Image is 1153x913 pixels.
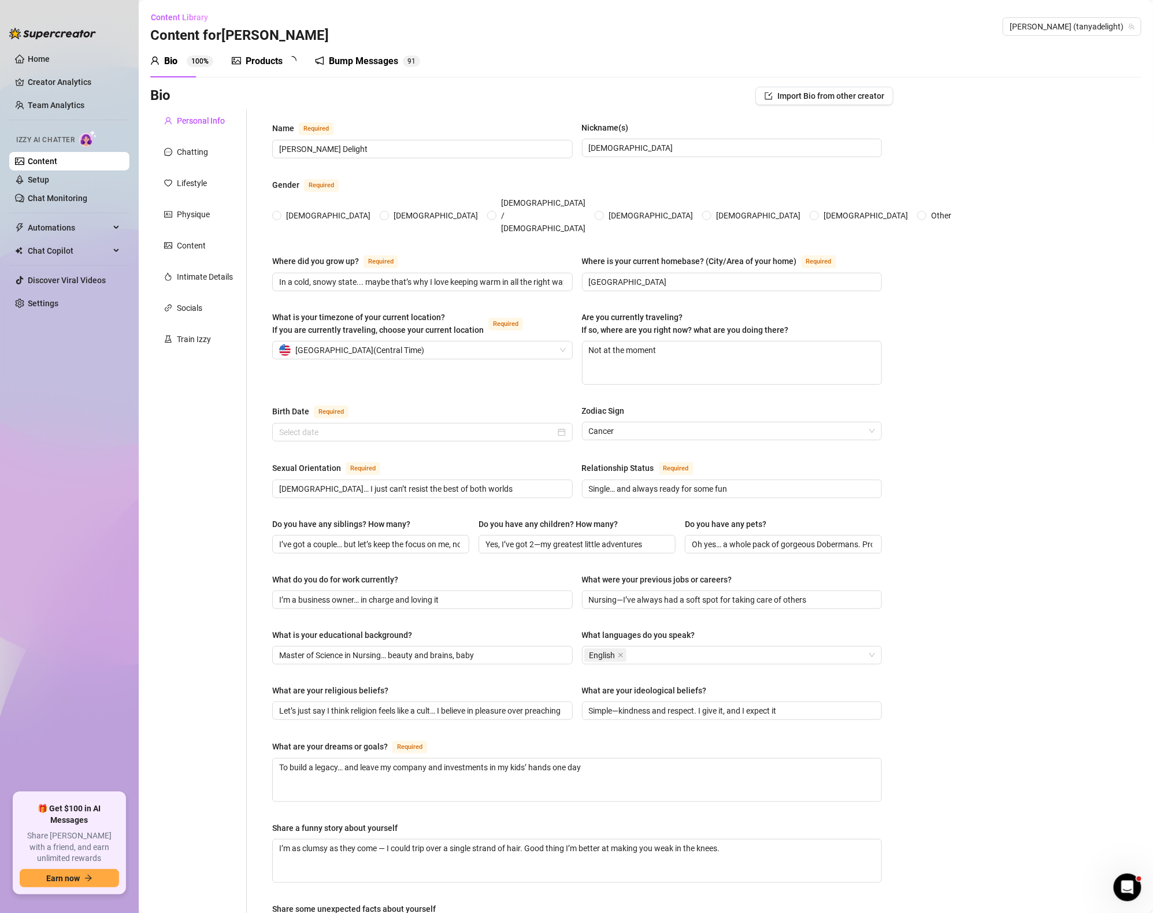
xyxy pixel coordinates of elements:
[272,822,406,834] label: Share a funny story about yourself
[16,135,75,146] span: Izzy AI Chatter
[403,55,420,67] sup: 91
[346,462,380,475] span: Required
[84,874,92,882] span: arrow-right
[389,209,483,222] span: [DEMOGRAPHIC_DATA]
[329,54,398,68] div: Bump Messages
[79,130,97,147] img: AI Chatter
[164,179,172,187] span: heart
[685,518,766,530] div: Do you have any pets?
[582,629,695,641] div: What languages do you speak?
[20,803,119,826] span: 🎁 Get $100 in AI Messages
[281,209,375,222] span: [DEMOGRAPHIC_DATA]
[272,629,412,641] div: What is your educational background?
[711,209,805,222] span: [DEMOGRAPHIC_DATA]
[582,255,797,268] div: Where is your current homebase? (City/Area of your home)
[926,209,956,222] span: Other
[272,684,396,697] label: What are your religious beliefs?
[755,87,894,105] button: Import Bio from other creator
[392,741,427,754] span: Required
[151,13,208,22] span: Content Library
[1114,874,1141,901] iframe: Intercom live chat
[407,57,411,65] span: 9
[589,704,873,717] input: What are your ideological beliefs?
[582,121,637,134] label: Nickname(s)
[479,518,626,530] label: Do you have any children? How many?
[272,179,299,191] div: Gender
[777,91,884,101] span: Import Bio from other creator
[485,538,666,551] input: Do you have any children? How many?
[164,117,172,125] span: user
[272,629,420,641] label: What is your educational background?
[479,518,618,530] div: Do you have any children? How many?
[272,254,411,268] label: Where did you grow up?
[28,175,49,184] a: Setup
[164,54,177,68] div: Bio
[685,518,774,530] label: Do you have any pets?
[20,869,119,888] button: Earn nowarrow-right
[496,196,590,235] span: [DEMOGRAPHIC_DATA] / [DEMOGRAPHIC_DATA]
[177,270,233,283] div: Intimate Details
[232,56,241,65] span: picture
[802,255,836,268] span: Required
[279,344,291,356] img: us
[15,247,23,255] img: Chat Copilot
[819,209,913,222] span: [DEMOGRAPHIC_DATA]
[177,114,225,127] div: Personal Info
[164,335,172,343] span: experiment
[295,342,424,359] span: [GEOGRAPHIC_DATA] ( Central Time )
[272,740,440,754] label: What are your dreams or goals?
[279,593,563,606] input: What do you do for work currently?
[604,209,698,222] span: [DEMOGRAPHIC_DATA]
[15,223,24,232] span: thunderbolt
[279,143,563,155] input: Name
[272,684,388,697] div: What are your religious beliefs?
[364,255,398,268] span: Required
[177,208,210,221] div: Physique
[28,194,87,203] a: Chat Monitoring
[187,55,213,67] sup: 100%
[20,830,119,864] span: Share [PERSON_NAME] with a friend, and earn unlimited rewards
[28,101,84,110] a: Team Analytics
[589,422,876,440] span: Cancer
[582,404,633,417] label: Zodiac Sign
[582,254,849,268] label: Where is your current homebase? (City/Area of your home)
[272,573,406,586] label: What do you do for work currently?
[177,177,207,190] div: Lifestyle
[589,276,873,288] input: Where is your current homebase? (City/Area of your home)
[272,122,294,135] div: Name
[582,629,703,641] label: What languages do you speak?
[272,404,361,418] label: Birth Date
[164,304,172,312] span: link
[177,239,206,252] div: Content
[150,27,329,45] h3: Content for [PERSON_NAME]
[279,538,460,551] input: Do you have any siblings? How many?
[279,483,563,495] input: Sexual Orientation
[584,648,626,662] span: English
[583,342,882,384] textarea: Not at the moment
[164,242,172,250] span: picture
[272,740,388,753] div: What are your dreams or goals?
[150,87,170,105] h3: Bio
[659,462,694,475] span: Required
[9,28,96,39] img: logo-BBDzfeDw.svg
[28,299,58,308] a: Settings
[28,73,120,91] a: Creator Analytics
[272,822,398,834] div: Share a funny story about yourself
[46,874,80,883] span: Earn now
[589,593,873,606] input: What were your previous jobs or careers?
[164,273,172,281] span: fire
[150,56,160,65] span: user
[618,652,624,658] span: close
[1128,23,1135,30] span: team
[692,538,873,551] input: Do you have any pets?
[1010,18,1135,35] span: Tanya (tanyadelight)
[272,518,418,530] label: Do you have any siblings? How many?
[272,462,341,474] div: Sexual Orientation
[246,54,283,68] div: Products
[582,684,707,697] div: What are your ideological beliefs?
[765,92,773,100] span: import
[272,461,393,475] label: Sexual Orientation
[164,210,172,218] span: idcard
[582,313,789,335] span: Are you currently traveling? If so, where are you right now? what are you doing there?
[582,121,629,134] div: Nickname(s)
